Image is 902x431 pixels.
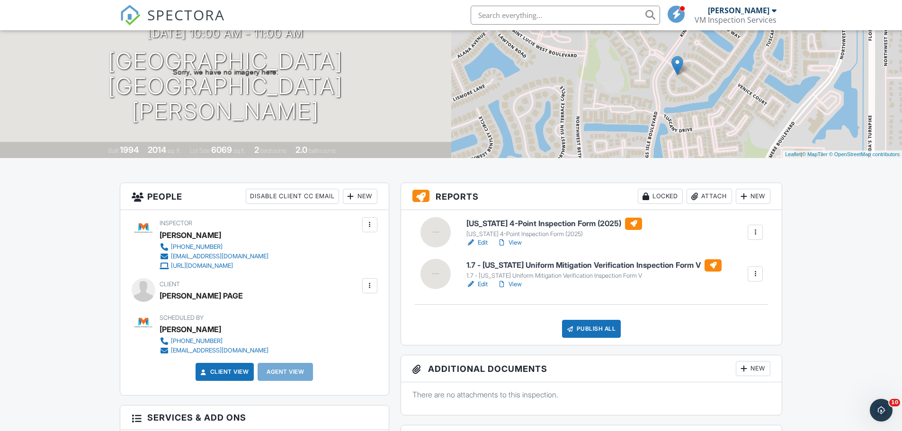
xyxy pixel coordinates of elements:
h3: [DATE] 10:00 am - 11:00 am [148,27,304,40]
a: Leaflet [785,151,801,157]
span: Client [160,281,180,288]
div: New [343,189,377,204]
span: SPECTORA [147,5,225,25]
div: [US_STATE] 4-Point Inspection Form (2025) [466,230,642,238]
a: SPECTORA [120,13,225,33]
div: [PERSON_NAME] [708,6,769,15]
h3: People [120,183,389,210]
img: The Best Home Inspection Software - Spectora [120,5,141,26]
a: [PHONE_NUMBER] [160,242,268,252]
h3: Additional Documents [401,355,782,382]
a: View [497,280,522,289]
div: 1.7 - [US_STATE] Uniform Mitigation Verification Inspection Form V [466,272,722,280]
div: [EMAIL_ADDRESS][DOMAIN_NAME] [171,253,268,260]
h1: [GEOGRAPHIC_DATA] [GEOGRAPHIC_DATA][PERSON_NAME] [15,49,436,123]
div: Locked [638,189,683,204]
span: Scheduled By [160,314,204,321]
span: sq.ft. [233,147,245,154]
div: [URL][DOMAIN_NAME] [171,262,233,270]
a: © MapTiler [802,151,828,157]
div: [PERSON_NAME] PAGE [160,289,243,303]
h6: [US_STATE] 4-Point Inspection Form (2025) [466,218,642,230]
div: 1994 [120,145,139,155]
div: [EMAIL_ADDRESS][DOMAIN_NAME] [171,347,268,354]
span: Lot Size [190,147,210,154]
span: 10 [889,399,900,406]
span: bathrooms [309,147,336,154]
div: | [783,150,902,158]
a: [PHONE_NUMBER] [160,336,268,346]
p: There are no attachments to this inspection. [412,389,771,400]
span: bedrooms [260,147,286,154]
span: Built [108,147,118,154]
a: [EMAIL_ADDRESS][DOMAIN_NAME] [160,252,268,261]
div: [PHONE_NUMBER] [171,243,223,251]
h6: 1.7 - [US_STATE] Uniform Mitigation Verification Inspection Form V [466,259,722,272]
input: Search everything... [471,6,660,25]
div: 2014 [148,145,166,155]
span: sq. ft. [168,147,181,154]
div: 6069 [211,145,232,155]
iframe: Intercom live chat [870,399,893,422]
div: [PERSON_NAME] [160,228,221,242]
a: 1.7 - [US_STATE] Uniform Mitigation Verification Inspection Form V 1.7 - [US_STATE] Uniform Mitig... [466,259,722,280]
a: [URL][DOMAIN_NAME] [160,261,268,271]
div: 2 [254,145,259,155]
a: Edit [466,238,488,247]
a: Client View [199,367,249,377]
div: VM Inspection Services [695,15,777,25]
div: [PERSON_NAME] [160,322,221,336]
a: [EMAIL_ADDRESS][DOMAIN_NAME] [160,346,268,355]
a: View [497,238,522,247]
div: 2.0 [295,145,307,155]
div: New [736,189,770,204]
h3: Services & Add ons [120,405,389,430]
div: Disable Client CC Email [246,189,339,204]
span: Inspector [160,220,192,227]
div: [PHONE_NUMBER] [171,337,223,345]
a: © OpenStreetMap contributors [829,151,900,157]
h3: Reports [401,183,782,210]
a: [US_STATE] 4-Point Inspection Form (2025) [US_STATE] 4-Point Inspection Form (2025) [466,218,642,238]
a: Edit [466,280,488,289]
div: New [736,361,770,376]
div: Attach [687,189,732,204]
div: Publish All [562,320,621,338]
